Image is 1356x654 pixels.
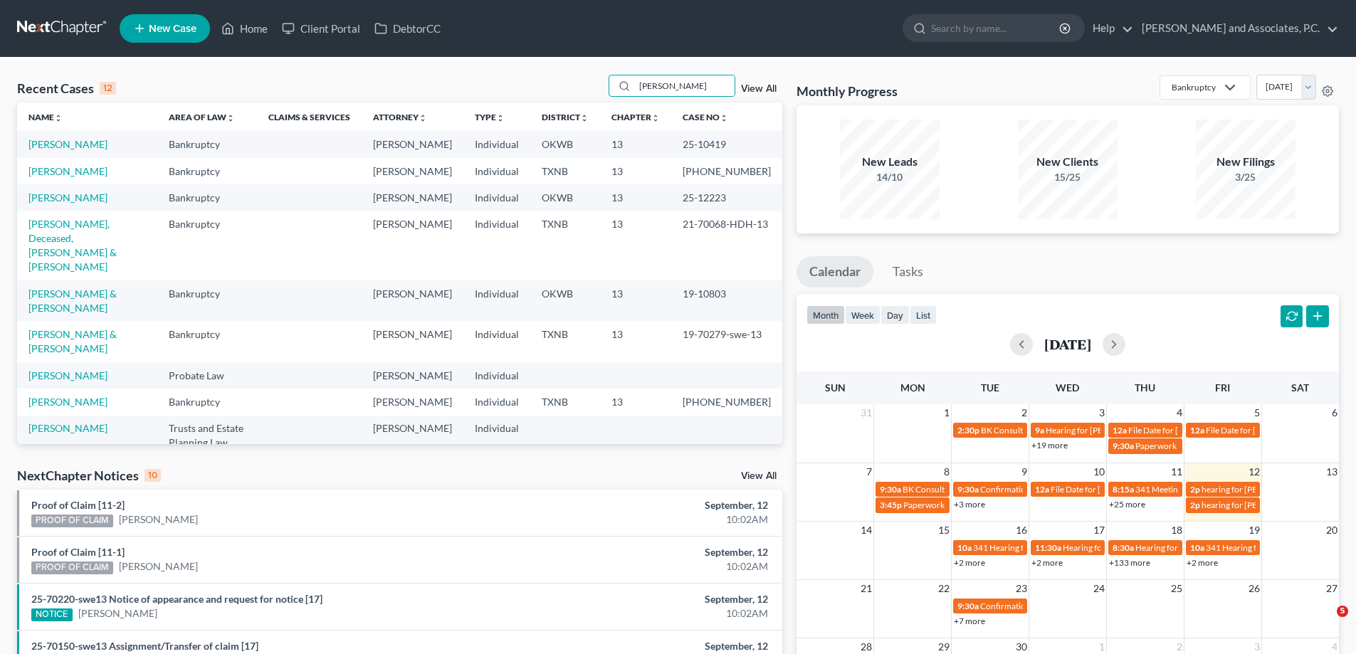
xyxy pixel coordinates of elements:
[28,138,107,150] a: [PERSON_NAME]
[880,500,902,510] span: 3:45p
[845,305,881,325] button: week
[1325,580,1339,597] span: 27
[1035,542,1061,553] span: 11:30a
[532,512,768,527] div: 10:02AM
[980,484,1217,495] span: Confirmation hearing for [PERSON_NAME] & [PERSON_NAME]
[1044,337,1091,352] h2: [DATE]
[78,606,157,621] a: [PERSON_NAME]
[840,170,940,184] div: 14/10
[1035,425,1044,436] span: 9a
[600,211,671,280] td: 13
[157,321,257,362] td: Bankruptcy
[954,499,985,510] a: +3 more
[1170,580,1184,597] span: 25
[1253,404,1261,421] span: 5
[957,601,979,611] span: 9:30a
[1135,441,1276,451] span: Paperwork appt for [PERSON_NAME]
[532,606,768,621] div: 10:02AM
[903,484,1026,495] span: BK Consult for [PERSON_NAME]
[1109,557,1150,568] a: +133 more
[367,16,448,41] a: DebtorCC
[28,396,107,408] a: [PERSON_NAME]
[1215,381,1230,394] span: Fri
[1337,606,1348,617] span: 5
[28,328,117,354] a: [PERSON_NAME] & [PERSON_NAME]
[463,131,530,157] td: Individual
[957,425,979,436] span: 2:30p
[981,425,1179,436] span: BK Consult for [PERSON_NAME] & [PERSON_NAME]
[463,158,530,184] td: Individual
[671,389,782,415] td: [PHONE_NUMBER]
[532,559,768,574] div: 10:02AM
[1109,499,1145,510] a: +25 more
[1018,170,1118,184] div: 15/25
[119,559,198,574] a: [PERSON_NAME]
[530,280,600,321] td: OKWB
[937,580,951,597] span: 22
[54,114,63,122] i: unfold_more
[671,211,782,280] td: 21-70068-HDH-13
[28,191,107,204] a: [PERSON_NAME]
[362,321,463,362] td: [PERSON_NAME]
[1308,606,1342,640] iframe: Intercom live chat
[611,112,660,122] a: Chapterunfold_more
[144,469,161,482] div: 10
[362,131,463,157] td: [PERSON_NAME]
[880,256,936,288] a: Tasks
[362,184,463,211] td: [PERSON_NAME]
[741,84,777,94] a: View All
[28,422,107,434] a: [PERSON_NAME]
[600,280,671,321] td: 13
[1113,542,1134,553] span: 8:30a
[1247,522,1261,539] span: 19
[100,82,116,95] div: 12
[1092,463,1106,480] span: 10
[362,389,463,415] td: [PERSON_NAME]
[671,184,782,211] td: 25-12223
[671,321,782,362] td: 19-70279-swe-13
[942,404,951,421] span: 1
[530,211,600,280] td: TXNB
[720,114,728,122] i: unfold_more
[1187,557,1218,568] a: +2 more
[651,114,660,122] i: unfold_more
[671,131,782,157] td: 25-10419
[1031,440,1068,450] a: +19 more
[865,463,873,480] span: 7
[157,280,257,321] td: Bankruptcy
[973,542,1204,553] span: 341 Hearing for Enviro-Tech Complete Systems & Services, LLC
[157,158,257,184] td: Bankruptcy
[1014,580,1029,597] span: 23
[463,416,530,456] td: Individual
[31,640,258,652] a: 25-70150-swe13 Assignment/Transfer of claim [17]
[1135,381,1155,394] span: Thu
[910,305,937,325] button: list
[530,321,600,362] td: TXNB
[880,484,901,495] span: 9:30a
[954,616,985,626] a: +7 more
[806,305,845,325] button: month
[1092,522,1106,539] span: 17
[797,256,873,288] a: Calendar
[28,165,107,177] a: [PERSON_NAME]
[600,158,671,184] td: 13
[1172,81,1216,93] div: Bankruptcy
[1113,441,1134,451] span: 9:30a
[580,114,589,122] i: unfold_more
[496,114,505,122] i: unfold_more
[257,102,362,131] th: Claims & Services
[419,114,427,122] i: unfold_more
[17,467,161,484] div: NextChapter Notices
[463,280,530,321] td: Individual
[1291,381,1309,394] span: Sat
[530,131,600,157] td: OKWB
[683,112,728,122] a: Case Nounfold_more
[226,114,235,122] i: unfold_more
[1247,580,1261,597] span: 26
[362,416,463,456] td: [PERSON_NAME]
[1092,580,1106,597] span: 24
[28,112,63,122] a: Nameunfold_more
[1190,500,1200,510] span: 2p
[1135,16,1338,41] a: [PERSON_NAME] and Associates, P.C.
[373,112,427,122] a: Attorneyunfold_more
